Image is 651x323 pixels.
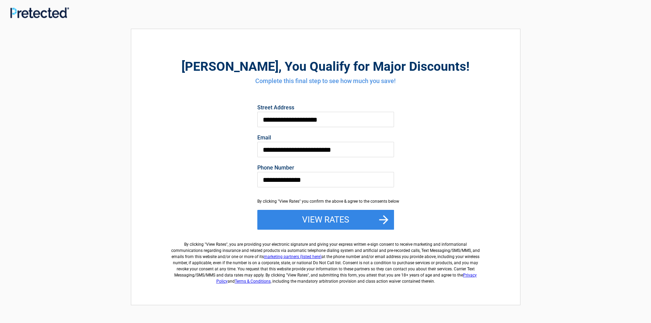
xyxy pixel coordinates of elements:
[257,135,394,140] label: Email
[169,58,483,75] h2: , You Qualify for Major Discounts!
[10,7,69,18] img: Main Logo
[264,254,322,259] a: marketing partners (listed here)
[169,77,483,85] h4: Complete this final step to see how much you save!
[181,59,279,74] span: [PERSON_NAME]
[206,242,226,247] span: View Rates
[216,273,477,284] a: Privacy Policy
[169,236,483,284] label: By clicking " ", you are providing your electronic signature and giving your express written e-si...
[235,279,271,284] a: Terms & Conditions
[257,105,394,110] label: Street Address
[257,198,394,204] div: By clicking "View Rates" you confirm the above & agree to the consents below
[257,165,394,171] label: Phone Number
[257,210,394,230] button: View Rates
